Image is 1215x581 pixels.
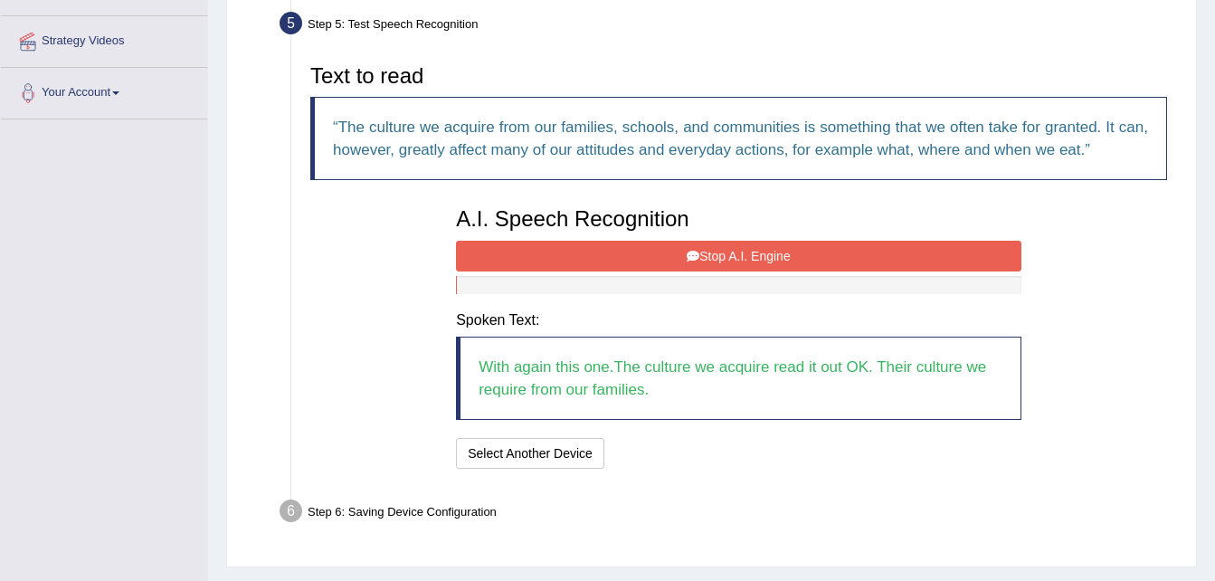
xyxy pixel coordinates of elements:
[456,207,1021,231] h3: A.I. Speech Recognition
[271,494,1188,534] div: Step 6: Saving Device Configuration
[333,119,1148,158] q: The culture we acquire from our families, schools, and communities is something that we often tak...
[456,438,604,469] button: Select Another Device
[456,312,1021,329] h4: Spoken Text:
[271,6,1188,46] div: Step 5: Test Speech Recognition
[456,241,1021,271] button: Stop A.I. Engine
[310,64,1167,88] h3: Text to read
[456,337,1021,420] blockquote: With again this one.The culture we acquire read it out OK. Their culture we require from our fami...
[1,68,207,113] a: Your Account
[1,16,207,62] a: Strategy Videos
